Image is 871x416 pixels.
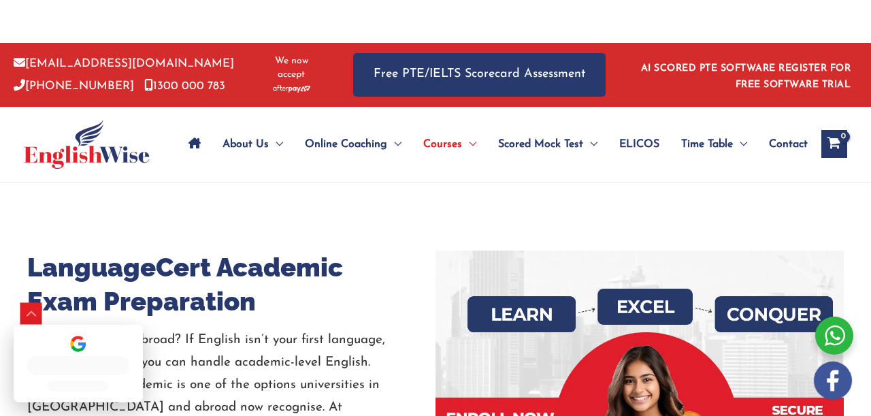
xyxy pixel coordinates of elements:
span: Scored Mock Test [498,121,583,168]
span: Menu Toggle [269,121,283,168]
nav: Site Navigation: Main Menu [178,121,808,168]
span: Online Coaching [305,121,387,168]
a: Contact [758,121,808,168]
img: white-facebook.png [814,362,852,400]
span: Contact [769,121,808,168]
span: Menu Toggle [462,121,476,168]
a: [EMAIL_ADDRESS][DOMAIN_NAME] [14,58,234,69]
a: Scored Mock TestMenu Toggle [487,121,608,168]
a: Online CoachingMenu Toggle [294,121,412,168]
a: View Shopping Cart, empty [821,130,847,157]
span: Menu Toggle [733,121,747,168]
a: CoursesMenu Toggle [412,121,487,168]
a: ELICOS [608,121,670,168]
a: [PHONE_NUMBER] [14,80,134,92]
a: Free PTE/IELTS Scorecard Assessment [353,53,606,96]
span: Courses [423,121,462,168]
span: Menu Toggle [583,121,597,168]
span: We now accept [263,54,319,82]
a: Time TableMenu Toggle [670,121,758,168]
aside: Header Widget 1 [633,52,857,97]
h1: LanguageCert Academic Exam Preparation [27,251,435,319]
a: 1300 000 783 [144,80,225,92]
span: Menu Toggle [387,121,401,168]
a: AI SCORED PTE SOFTWARE REGISTER FOR FREE SOFTWARE TRIAL [641,63,851,90]
span: Time Table [681,121,733,168]
img: cropped-ew-logo [24,120,150,169]
a: About UsMenu Toggle [212,121,294,168]
span: ELICOS [619,121,659,168]
img: Afterpay-Logo [273,85,310,93]
span: About Us [223,121,269,168]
